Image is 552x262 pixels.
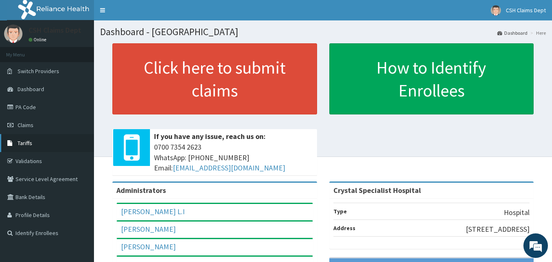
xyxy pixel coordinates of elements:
b: Address [333,224,355,232]
span: Switch Providers [18,67,59,75]
img: User Image [4,25,22,43]
span: 0700 7354 2623 WhatsApp: [PHONE_NUMBER] Email: [154,142,313,173]
a: Online [29,37,48,43]
b: If you have any issue, reach us on: [154,132,266,141]
span: CSH Claims Dept [506,7,546,14]
a: Click here to submit claims [112,43,317,114]
h1: Dashboard - [GEOGRAPHIC_DATA] [100,27,546,37]
a: [EMAIL_ADDRESS][DOMAIN_NAME] [173,163,285,172]
a: [PERSON_NAME] L.I [121,207,185,216]
span: Claims [18,121,34,129]
a: Dashboard [497,29,527,36]
p: [STREET_ADDRESS] [466,224,530,235]
li: Here [528,29,546,36]
p: Hospital [504,207,530,218]
b: Type [333,208,347,215]
p: CSH Claims Dept [29,27,81,34]
strong: Crystal Specialist Hospital [333,186,421,195]
span: Dashboard [18,85,44,93]
img: User Image [491,5,501,16]
a: [PERSON_NAME] [121,224,176,234]
a: How to Identify Enrollees [329,43,534,114]
b: Administrators [116,186,166,195]
a: [PERSON_NAME] [121,242,176,251]
span: Tariffs [18,139,32,147]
